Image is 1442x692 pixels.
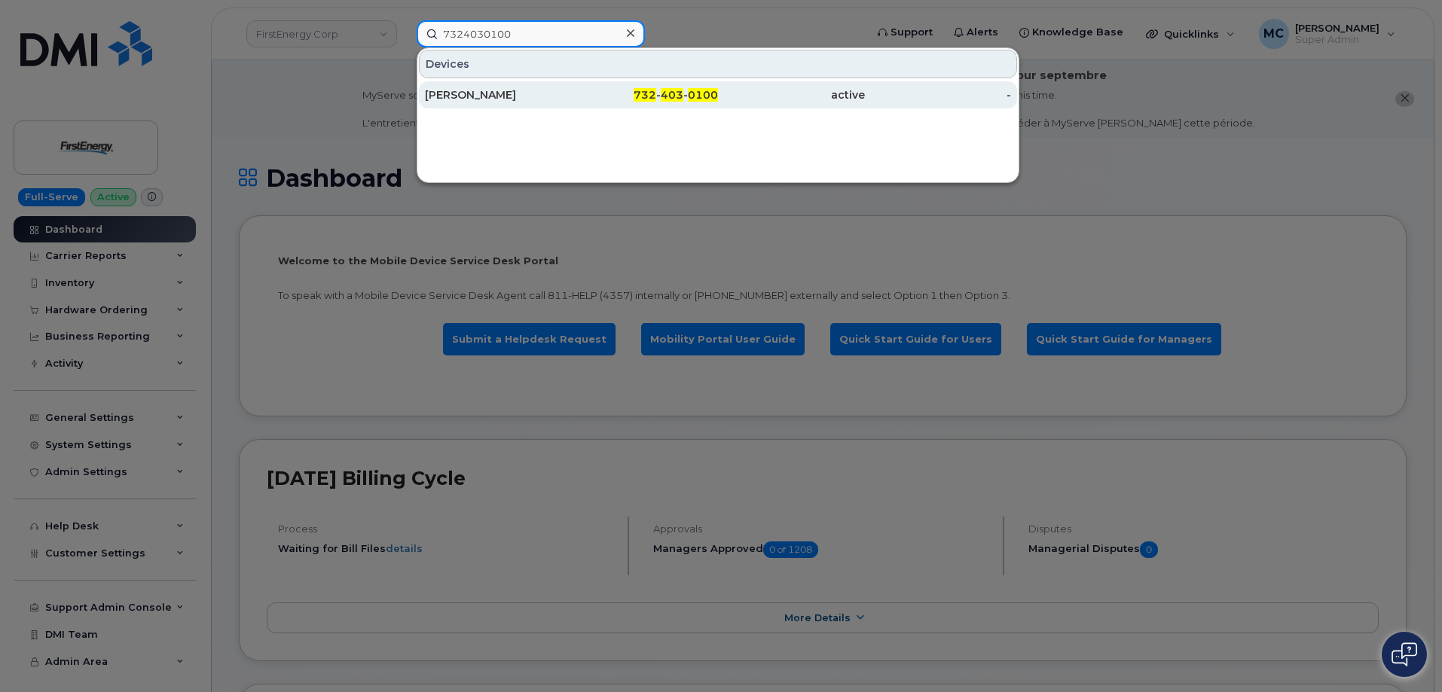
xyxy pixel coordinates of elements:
div: Devices [419,50,1017,78]
div: - - [572,87,719,102]
span: 0100 [688,88,718,102]
span: 732 [634,88,656,102]
div: - [865,87,1012,102]
div: [PERSON_NAME] [425,87,572,102]
img: Open chat [1392,642,1417,666]
a: [PERSON_NAME]732-403-0100active- [419,81,1017,108]
div: active [718,87,865,102]
span: 403 [661,88,683,102]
